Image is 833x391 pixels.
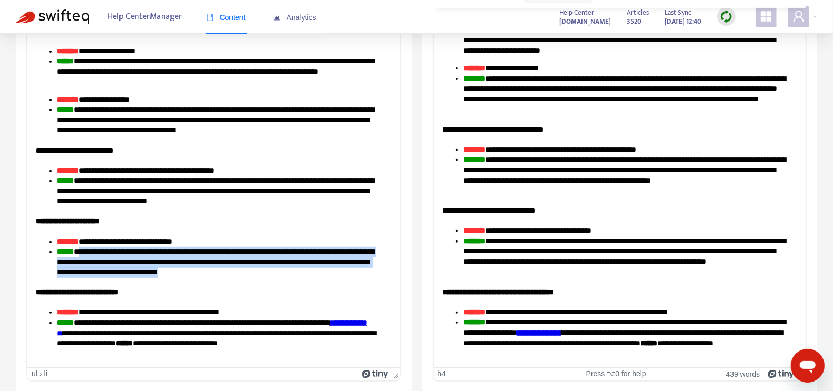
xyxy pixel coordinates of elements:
button: 439 words [726,369,760,378]
span: Help Center Manager [108,7,183,27]
img: Swifteq [16,9,89,24]
strong: 3520 [627,16,641,27]
span: Articles [627,7,649,18]
div: › [39,369,42,378]
span: appstore [760,10,772,23]
strong: [DATE] 12:40 [665,16,701,27]
span: user [792,10,805,23]
span: area-chart [273,14,280,21]
iframe: Button to launch messaging window [791,349,825,383]
div: Press the Up and Down arrow keys to resize the editor. [389,368,400,380]
span: Help Center [559,7,594,18]
div: ul [32,369,37,378]
a: Powered by Tiny [362,369,388,378]
span: Last Sync [665,7,691,18]
strong: [DOMAIN_NAME] [559,16,611,27]
span: book [206,14,214,21]
img: sync.dc5367851b00ba804db3.png [720,10,733,23]
div: li [44,369,47,378]
a: [DOMAIN_NAME] [559,15,611,27]
iframe: Rich Text Area [434,8,806,367]
a: Powered by Tiny [768,369,795,378]
div: h4 [438,369,446,378]
div: Press ⌥0 for help [557,369,676,378]
span: Analytics [273,13,316,22]
span: Content [206,13,246,22]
